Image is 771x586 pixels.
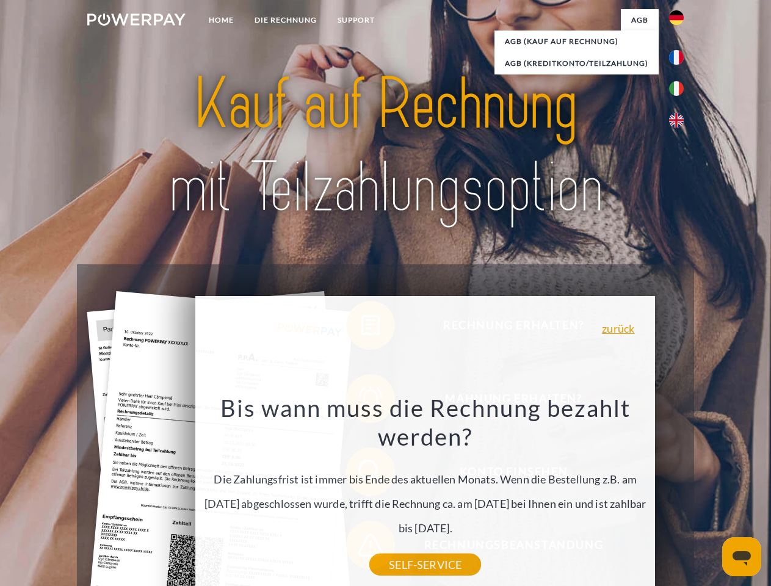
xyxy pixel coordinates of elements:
[669,81,684,96] img: it
[203,393,648,452] h3: Bis wann muss die Rechnung bezahlt werden?
[669,113,684,128] img: en
[244,9,327,31] a: DIE RECHNUNG
[722,537,761,576] iframe: Schaltfläche zum Öffnen des Messaging-Fensters
[494,31,659,52] a: AGB (Kauf auf Rechnung)
[198,9,244,31] a: Home
[369,554,481,576] a: SELF-SERVICE
[602,323,634,334] a: zurück
[327,9,385,31] a: SUPPORT
[494,52,659,74] a: AGB (Kreditkonto/Teilzahlung)
[669,10,684,25] img: de
[669,50,684,65] img: fr
[203,393,648,565] div: Die Zahlungsfrist ist immer bis Ende des aktuellen Monats. Wenn die Bestellung z.B. am [DATE] abg...
[87,13,186,26] img: logo-powerpay-white.svg
[117,59,654,234] img: title-powerpay_de.svg
[621,9,659,31] a: agb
